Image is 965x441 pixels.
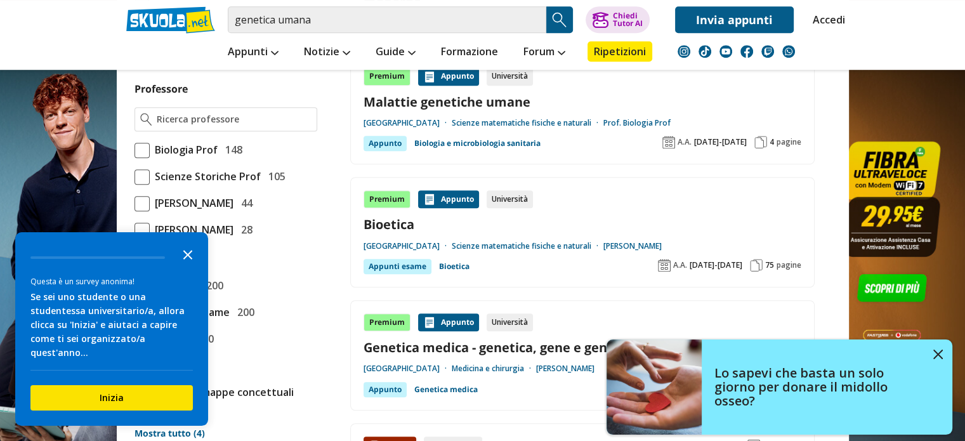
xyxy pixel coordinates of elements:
[777,260,801,270] span: pagine
[175,241,200,267] button: Close the survey
[364,313,410,331] div: Premium
[690,260,742,270] span: [DATE]-[DATE]
[423,70,436,83] img: Appunti contenuto
[364,136,407,151] div: Appunto
[546,6,573,33] button: Search Button
[150,142,218,158] span: Biologia Prof
[586,6,650,33] button: ChiediTutor AI
[135,427,317,440] a: Mostra tutto (4)
[607,339,952,435] a: Lo sapevi che basta un solo giorno per donare il midollo osseo?
[452,364,536,374] a: Medicina e chirurgia
[15,232,208,426] div: Survey
[423,193,436,206] img: Appunti contenuto
[658,259,671,272] img: Anno accademico
[603,241,662,251] a: [PERSON_NAME]
[694,137,747,147] span: [DATE]-[DATE]
[414,136,541,151] a: Biologia e microbiologia sanitaria
[750,259,763,272] img: Pagine
[673,260,687,270] span: A.A.
[603,118,671,128] a: Prof. Biologia Prof
[520,41,568,64] a: Forum
[263,168,286,185] span: 105
[225,41,282,64] a: Appunti
[714,366,924,408] h4: Lo sapevi che basta un solo giorno per donare il midollo osseo?
[364,364,452,374] a: [GEOGRAPHIC_DATA]
[30,290,193,360] div: Se sei uno studente o una studentessa universitario/a, allora clicca su 'Inizia' e aiutaci a capi...
[228,6,546,33] input: Cerca appunti, riassunti o versioni
[364,382,407,397] div: Appunto
[678,45,690,58] img: instagram
[588,41,652,62] a: Ripetizioni
[364,68,410,86] div: Premium
[301,41,353,64] a: Notizie
[364,259,431,274] div: Appunti esame
[135,82,188,96] label: Professore
[423,316,436,329] img: Appunti contenuto
[761,45,774,58] img: twitch
[765,260,774,270] span: 75
[364,93,801,110] a: Malattie genetiche umane
[770,137,774,147] span: 4
[236,195,253,211] span: 44
[612,12,642,27] div: Chiedi Tutor AI
[777,137,801,147] span: pagine
[754,136,767,148] img: Pagine
[699,45,711,58] img: tiktok
[364,216,801,233] a: Bioetica
[536,364,594,374] a: [PERSON_NAME]
[418,313,479,331] div: Appunto
[675,6,794,33] a: Invia appunti
[157,113,311,126] input: Ricerca professore
[232,304,254,320] span: 200
[418,190,479,208] div: Appunto
[236,221,253,238] span: 28
[487,190,533,208] div: Università
[364,339,801,356] a: Genetica medica - genetica, gene e genoma
[678,137,692,147] span: A.A.
[140,113,152,126] img: Ricerca professore
[418,68,479,86] div: Appunto
[782,45,795,58] img: WhatsApp
[813,6,839,33] a: Accedi
[372,41,419,64] a: Guide
[150,168,261,185] span: Scienze Storiche Prof
[30,275,193,287] div: Questa è un survey anonima!
[719,45,732,58] img: youtube
[662,136,675,148] img: Anno accademico
[452,118,603,128] a: Scienze matematiche fisiche e naturali
[364,190,410,208] div: Premium
[364,241,452,251] a: [GEOGRAPHIC_DATA]
[150,384,294,400] span: Schemi e mappe concettuali
[487,313,533,331] div: Università
[364,118,452,128] a: [GEOGRAPHIC_DATA]
[30,385,193,411] button: Inizia
[414,382,478,397] a: Genetica medica
[740,45,753,58] img: facebook
[452,241,603,251] a: Scienze matematiche fisiche e naturali
[550,10,569,29] img: Cerca appunti, riassunti o versioni
[439,259,469,274] a: Bioetica
[150,195,233,211] span: [PERSON_NAME]
[220,142,242,158] span: 148
[933,350,943,359] img: close
[487,68,533,86] div: Università
[438,41,501,64] a: Formazione
[201,277,223,294] span: 200
[150,221,233,238] span: [PERSON_NAME]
